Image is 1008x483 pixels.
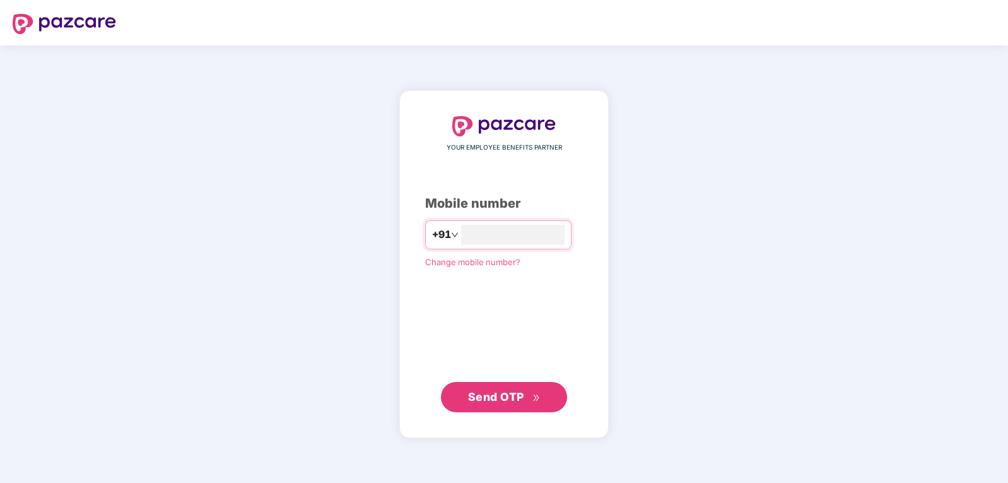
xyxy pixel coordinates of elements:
[451,231,459,239] span: down
[425,257,520,267] a: Change mobile number?
[432,227,451,242] span: +91
[13,14,116,34] img: logo
[441,382,567,412] button: Send OTPdouble-right
[425,194,583,213] div: Mobile number
[452,116,556,136] img: logo
[532,394,541,402] span: double-right
[468,390,524,403] span: Send OTP
[447,143,562,153] span: YOUR EMPLOYEE BENEFITS PARTNER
